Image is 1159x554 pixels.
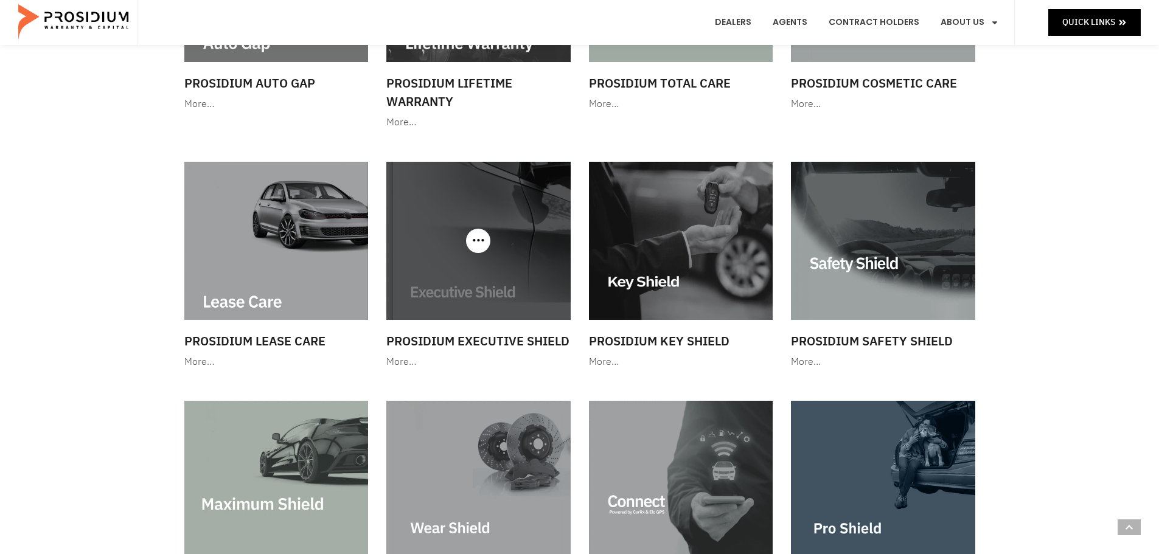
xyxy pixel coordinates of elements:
[386,332,571,350] h3: Prosidium Executive Shield
[791,95,975,113] div: More…
[184,353,369,371] div: More…
[785,156,981,376] a: Prosidium Safety Shield More…
[791,74,975,92] h3: Prosidium Cosmetic Care
[386,114,571,131] div: More…
[589,74,773,92] h3: Prosidium Total Care
[589,95,773,113] div: More…
[184,74,369,92] h3: Prosidium Auto Gap
[184,95,369,113] div: More…
[791,332,975,350] h3: Prosidium Safety Shield
[178,156,375,376] a: Prosidium Lease Care More…
[583,156,779,376] a: Prosidium Key Shield More…
[589,332,773,350] h3: Prosidium Key Shield
[589,353,773,371] div: More…
[380,156,577,376] a: Prosidium Executive Shield More…
[184,332,369,350] h3: Prosidium Lease Care
[386,74,571,111] h3: Prosidium Lifetime Warranty
[386,353,571,371] div: More…
[1048,9,1141,35] a: Quick Links
[791,353,975,371] div: More…
[1062,15,1115,30] span: Quick Links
